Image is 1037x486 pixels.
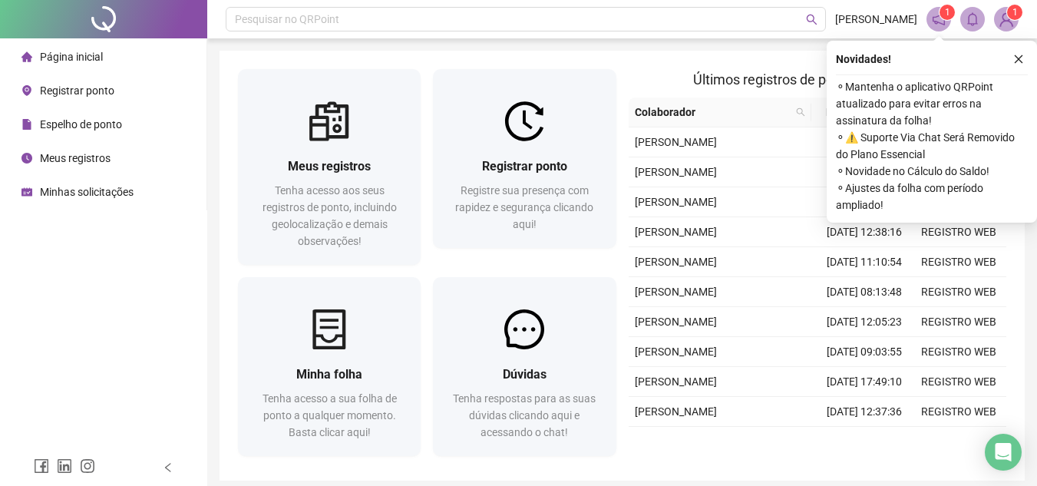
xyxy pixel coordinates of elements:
td: [DATE] 11:14:18 [817,127,912,157]
td: [DATE] 08:13:48 [817,277,912,307]
span: instagram [80,458,95,474]
span: [PERSON_NAME] [635,316,717,328]
span: Registre sua presença com rapidez e segurança clicando aqui! [455,184,593,230]
span: Registrar ponto [482,159,567,174]
span: file [21,119,32,130]
span: [PERSON_NAME] [635,405,717,418]
td: REGISTRO WEB [912,247,1006,277]
span: Tenha respostas para as suas dúvidas clicando aqui e acessando o chat! [453,392,596,438]
span: ⚬ ⚠️ Suporte Via Chat Será Removido do Plano Essencial [836,129,1028,163]
span: clock-circle [21,153,32,164]
span: Página inicial [40,51,103,63]
span: [PERSON_NAME] [835,11,917,28]
span: 1 [945,7,950,18]
td: REGISTRO WEB [912,307,1006,337]
td: REGISTRO WEB [912,277,1006,307]
span: search [793,101,808,124]
td: [DATE] 12:37:36 [817,397,912,427]
td: REGISTRO WEB [912,337,1006,367]
span: ⚬ Ajustes da folha com período ampliado! [836,180,1028,213]
span: linkedin [57,458,72,474]
span: ⚬ Mantenha o aplicativo QRPoint atualizado para evitar erros na assinatura da folha! [836,78,1028,129]
span: [PERSON_NAME] [635,226,717,238]
td: [DATE] 08:15:36 [817,157,912,187]
span: Dúvidas [503,367,547,382]
td: [DATE] 17:49:10 [817,367,912,397]
span: [PERSON_NAME] [635,345,717,358]
td: REGISTRO WEB [912,367,1006,397]
a: DúvidasTenha respostas para as suas dúvidas clicando aqui e acessando o chat! [433,277,616,456]
span: Tenha acesso a sua folha de ponto a qualquer momento. Basta clicar aqui! [263,392,397,438]
span: [PERSON_NAME] [635,375,717,388]
td: [DATE] 11:10:54 [817,247,912,277]
span: [PERSON_NAME] [635,256,717,268]
td: REGISTRO WEB [912,427,1006,457]
span: [PERSON_NAME] [635,196,717,208]
span: environment [21,85,32,96]
span: Tenha acesso aos seus registros de ponto, incluindo geolocalização e demais observações! [263,184,397,247]
img: 84436 [995,8,1018,31]
span: search [796,107,805,117]
td: REGISTRO WEB [912,397,1006,427]
div: Open Intercom Messenger [985,434,1022,471]
span: search [806,14,817,25]
span: Minhas solicitações [40,186,134,198]
span: Últimos registros de ponto sincronizados [693,71,941,88]
sup: 1 [940,5,955,20]
a: Meus registrosTenha acesso aos seus registros de ponto, incluindo geolocalização e demais observa... [238,69,421,265]
span: facebook [34,458,49,474]
span: Espelho de ponto [40,118,122,131]
span: ⚬ Novidade no Cálculo do Saldo! [836,163,1028,180]
span: Meus registros [40,152,111,164]
span: 1 [1012,7,1018,18]
th: Data/Hora [811,98,903,127]
span: left [163,462,173,473]
span: bell [966,12,979,26]
sup: Atualize o seu contato no menu Meus Dados [1007,5,1022,20]
a: Registrar pontoRegistre sua presença com rapidez e segurança clicando aqui! [433,69,616,248]
span: Meus registros [288,159,371,174]
span: [PERSON_NAME] [635,166,717,178]
td: [DATE] 12:38:16 [817,217,912,247]
td: [DATE] 09:03:55 [817,337,912,367]
span: home [21,51,32,62]
span: notification [932,12,946,26]
span: Data/Hora [817,104,884,121]
span: close [1013,54,1024,64]
span: [PERSON_NAME] [635,136,717,148]
span: Novidades ! [836,51,891,68]
td: REGISTRO WEB [912,217,1006,247]
td: [DATE] 17:39:48 [817,187,912,217]
span: Registrar ponto [40,84,114,97]
span: schedule [21,187,32,197]
span: Minha folha [296,367,362,382]
span: Colaborador [635,104,791,121]
span: [PERSON_NAME] [635,286,717,298]
td: [DATE] 11:10:49 [817,427,912,457]
td: [DATE] 12:05:23 [817,307,912,337]
a: Minha folhaTenha acesso a sua folha de ponto a qualquer momento. Basta clicar aqui! [238,277,421,456]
